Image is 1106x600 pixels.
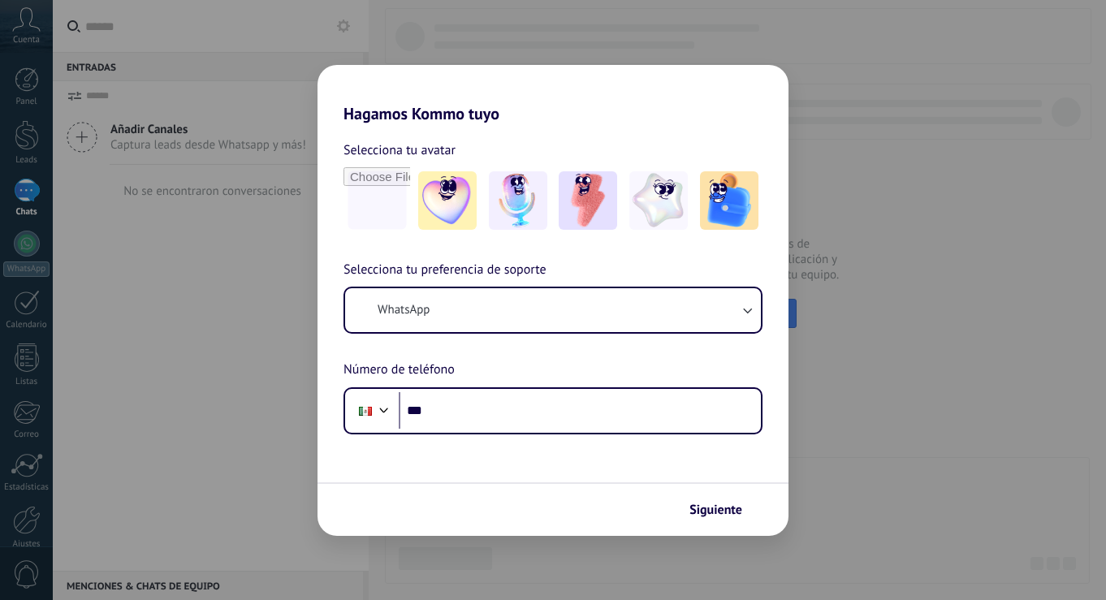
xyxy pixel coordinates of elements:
button: Siguiente [682,496,764,524]
span: Siguiente [689,504,742,516]
img: -3.jpeg [559,171,617,230]
h2: Hagamos Kommo tuyo [318,65,788,123]
button: WhatsApp [345,288,761,332]
div: Mexico: + 52 [350,394,381,428]
span: WhatsApp [378,302,430,318]
span: Selecciona tu preferencia de soporte [343,260,547,281]
span: Selecciona tu avatar [343,140,456,161]
img: -4.jpeg [629,171,688,230]
img: -1.jpeg [418,171,477,230]
span: Número de teléfono [343,360,455,381]
img: -2.jpeg [489,171,547,230]
img: -5.jpeg [700,171,758,230]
